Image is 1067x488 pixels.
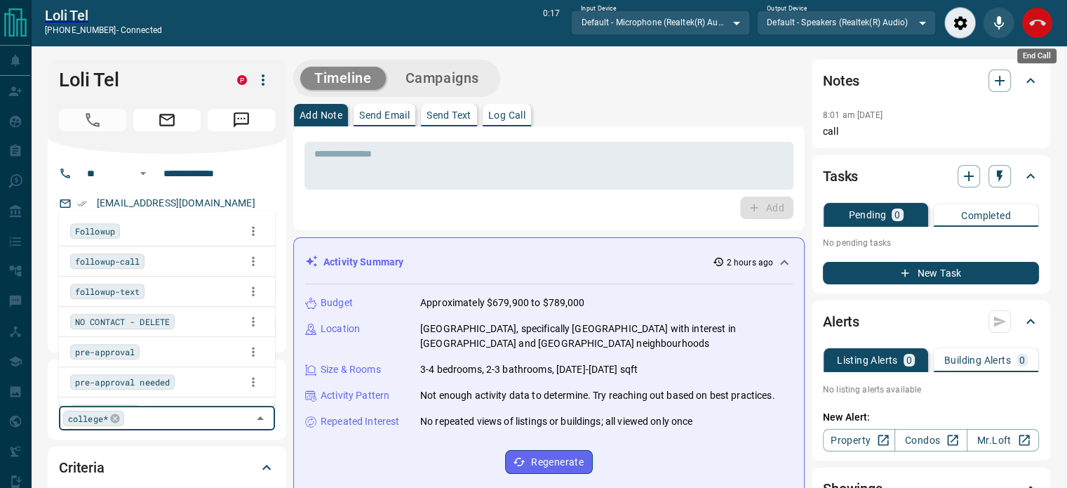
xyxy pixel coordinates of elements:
[823,64,1039,98] div: Notes
[1021,7,1053,39] div: End Call
[727,256,773,269] p: 2 hours ago
[823,165,858,187] h2: Tasks
[59,456,105,479] h2: Criteria
[300,67,386,90] button: Timeline
[823,110,883,120] p: 8:01 am [DATE]
[75,254,140,268] span: followup-call
[133,109,201,131] span: Email
[505,450,593,474] button: Regenerate
[321,322,360,336] p: Location
[420,362,638,377] p: 3-4 bedrooms, 2-3 bathrooms, [DATE]-[DATE] sqft
[75,224,115,238] span: Followup
[894,429,967,451] a: Condos
[823,159,1039,193] div: Tasks
[823,124,1039,139] p: call
[135,165,152,182] button: Open
[237,75,247,85] div: property.ca
[837,355,898,365] p: Listing Alerts
[121,25,162,35] span: connected
[1019,355,1025,365] p: 0
[823,232,1039,253] p: No pending tasks
[961,211,1011,220] p: Completed
[823,70,859,92] h2: Notes
[97,197,255,209] a: [EMAIL_ADDRESS][DOMAIN_NAME]
[321,362,381,377] p: Size & Rooms
[983,7,1014,39] div: Mute
[823,383,1039,396] p: No listing alerts available
[208,109,275,131] span: Message
[823,262,1039,284] button: New Task
[75,345,135,359] span: pre-approval
[767,4,807,13] label: Output Device
[420,322,793,351] p: [GEOGRAPHIC_DATA], specifically [GEOGRAPHIC_DATA] with interest in [GEOGRAPHIC_DATA] and [GEOGRAP...
[45,24,162,37] p: [PHONE_NUMBER] -
[59,69,216,91] h1: Loli Tel
[250,409,270,428] button: Close
[1017,48,1056,63] div: End Call
[894,210,900,220] p: 0
[75,284,140,298] span: followup-text
[823,410,1039,425] p: New Alert:
[321,414,399,429] p: Repeated Interest
[420,388,775,403] p: Not enough activity data to determine. Try reaching out based on best practices.
[75,375,170,389] span: pre-approval needed
[571,11,750,34] div: Default - Microphone (Realtek(R) Audio)
[59,109,126,131] span: Call
[823,429,895,451] a: Property
[427,110,471,120] p: Send Text
[305,249,793,275] div: Activity Summary2 hours ago
[75,405,135,419] span: has an agent
[848,210,886,220] p: Pending
[323,255,403,270] p: Activity Summary
[321,388,389,403] p: Activity Pattern
[757,11,936,34] div: Default - Speakers (Realtek(R) Audio)
[77,199,87,209] svg: Email Verified
[321,296,353,310] p: Budget
[967,429,1039,451] a: Mr.Loft
[906,355,912,365] p: 0
[359,110,410,120] p: Send Email
[420,296,584,310] p: Approximately $679,900 to $789,000
[420,414,692,429] p: No repeated views of listings or buildings; all viewed only once
[68,411,108,426] span: college*
[543,7,560,39] p: 0:17
[391,67,493,90] button: Campaigns
[300,110,342,120] p: Add Note
[944,355,1011,365] p: Building Alerts
[488,110,525,120] p: Log Call
[63,411,124,426] div: college*
[823,310,859,333] h2: Alerts
[45,7,162,24] a: Loli Tel
[823,305,1039,338] div: Alerts
[59,451,275,484] div: Criteria
[75,315,170,329] span: NO CONTACT - DELETE
[581,4,617,13] label: Input Device
[944,7,976,39] div: Audio Settings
